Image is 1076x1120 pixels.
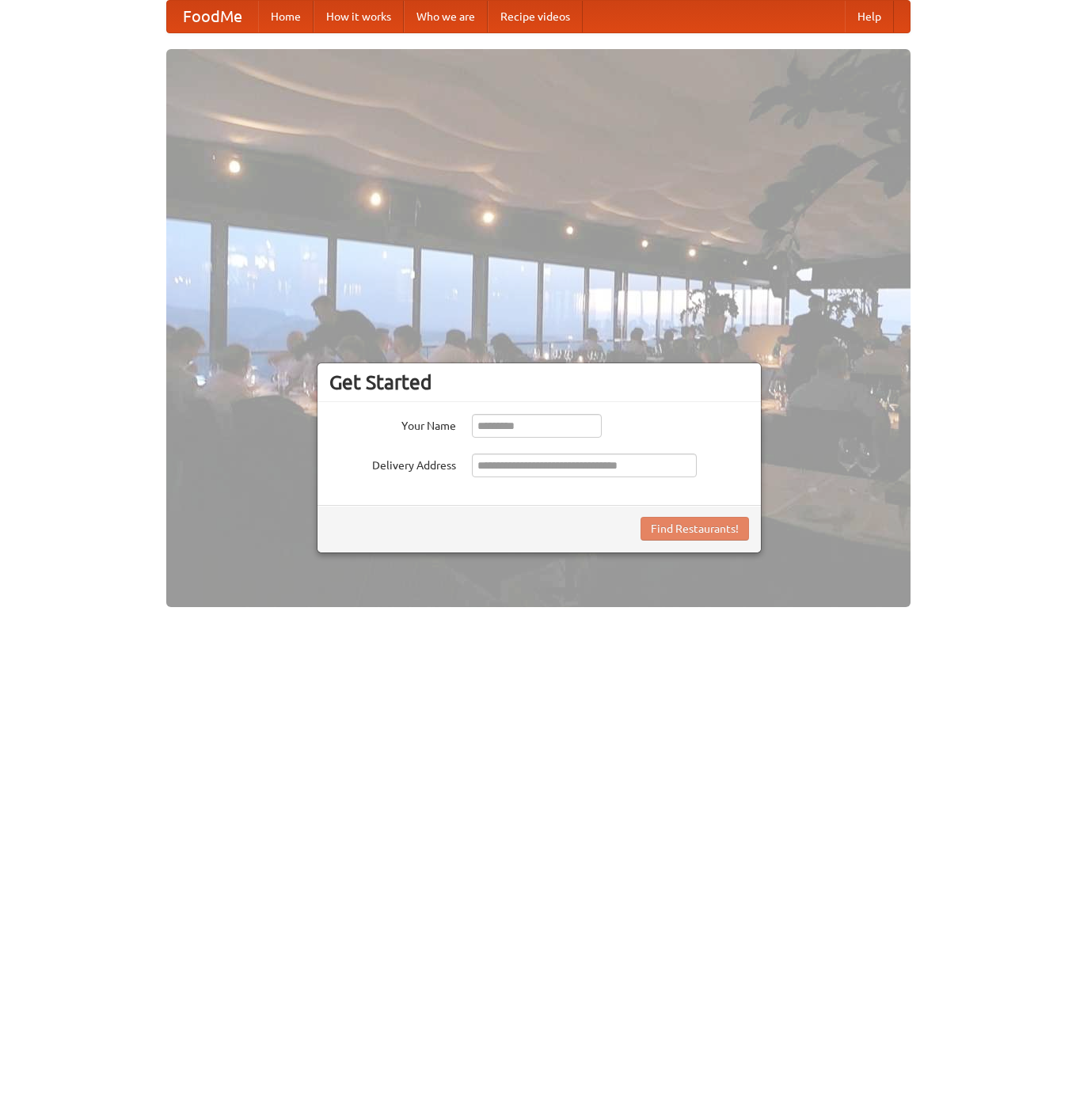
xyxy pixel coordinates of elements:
[488,1,583,32] a: Recipe videos
[258,1,314,32] a: Home
[314,1,404,32] a: How it works
[329,370,749,394] h3: Get Started
[329,414,456,434] label: Your Name
[404,1,488,32] a: Who we are
[167,1,258,32] a: FoodMe
[845,1,894,32] a: Help
[641,517,749,541] button: Find Restaurants!
[329,454,456,473] label: Delivery Address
